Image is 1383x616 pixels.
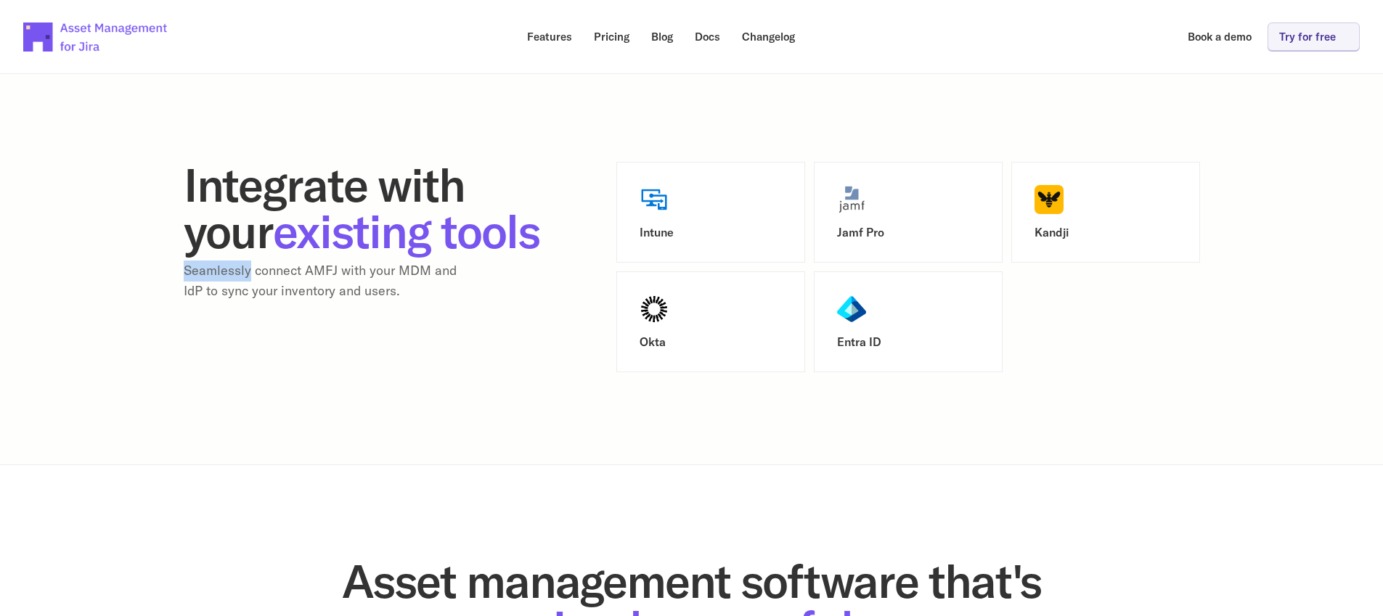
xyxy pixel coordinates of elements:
h3: Kandji [1035,226,1177,239]
p: Features [527,31,572,42]
p: Book a demo [1188,31,1252,42]
h3: Intune [640,226,782,239]
p: Blog [651,31,673,42]
a: Features [517,22,582,51]
h3: Entra ID [837,335,979,349]
h3: Okta [640,335,782,349]
a: Try for free [1268,22,1360,51]
p: Docs [695,31,720,42]
a: Book a demo [1178,22,1262,51]
p: Pricing [594,31,629,42]
h2: Integrate with your [184,162,547,255]
a: Docs [685,22,730,51]
a: Blog [641,22,683,51]
a: Changelog [732,22,805,51]
p: Seamlessly connect AMFJ with your MDM and IdP to sync your inventory and users. [184,260,474,303]
p: Try for free [1279,31,1336,42]
h3: Jamf Pro [837,226,979,239]
span: existing tools [273,202,539,260]
a: Pricing [584,22,640,51]
p: Changelog [742,31,795,42]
